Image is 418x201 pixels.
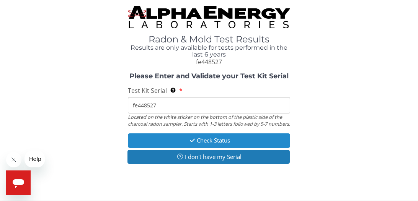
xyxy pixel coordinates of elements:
[128,6,291,28] img: TightCrop.jpg
[129,72,289,80] strong: Please Enter and Validate your Test Kit Serial
[128,34,291,44] h1: Radon & Mold Test Results
[128,86,167,95] span: Test Kit Serial
[6,152,21,167] iframe: Close message
[6,170,31,195] iframe: Button to launch messaging window
[127,150,290,164] button: I don't have my Serial
[128,113,291,128] div: Located on the white sticker on the bottom of the plastic side of the charcoal radon sampler. Sta...
[24,151,45,167] iframe: Message from company
[128,133,291,148] button: Check Status
[196,58,222,66] span: fe448527
[128,44,291,58] h4: Results are only available for tests performed in the last 6 years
